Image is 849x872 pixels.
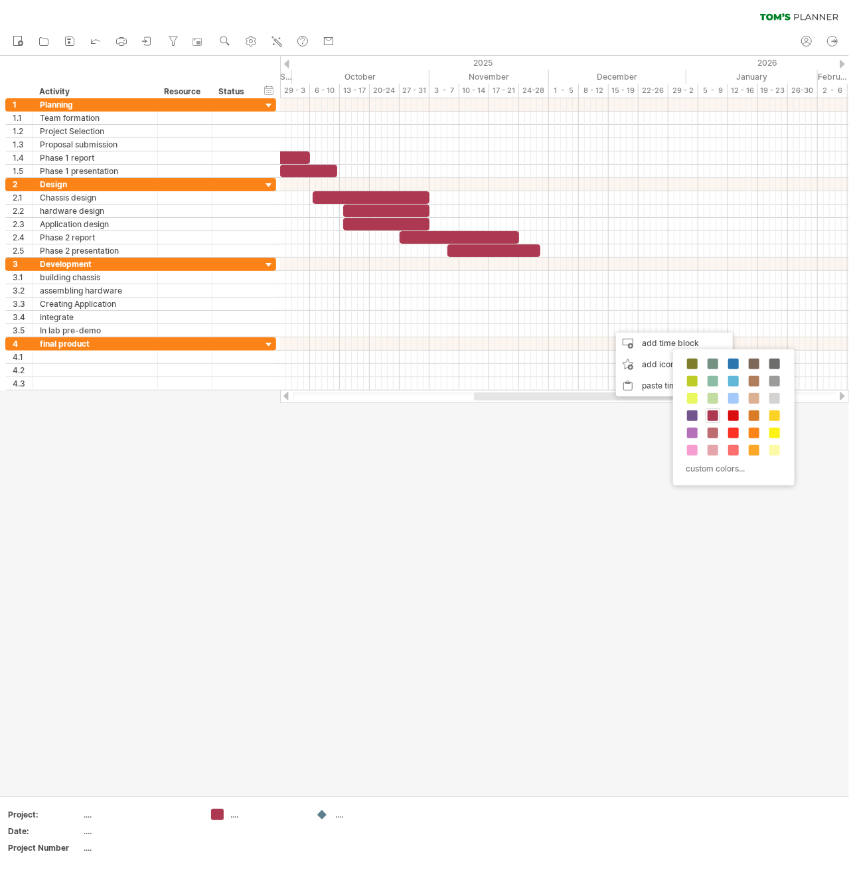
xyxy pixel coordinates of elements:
[40,271,151,284] div: building chassis
[13,351,33,363] div: 4.1
[40,258,151,270] div: Development
[40,112,151,124] div: Team formation
[13,377,33,390] div: 4.3
[400,84,429,98] div: 27 - 31
[40,178,151,191] div: Design
[686,70,818,84] div: January 2026
[40,244,151,257] div: Phase 2 presentation
[616,333,733,354] div: add time block
[639,84,668,98] div: 22-26
[13,178,33,191] div: 2
[40,151,151,164] div: Phase 1 report
[668,84,698,98] div: 29 - 2
[13,151,33,164] div: 1.4
[218,85,248,98] div: Status
[519,84,549,98] div: 24-28
[680,460,784,478] div: custom colors...
[429,70,549,84] div: November 2025
[13,205,33,217] div: 2.2
[292,70,429,84] div: October 2025
[8,809,81,820] div: Project:
[40,125,151,137] div: Project Selection
[13,298,33,310] div: 3.3
[13,258,33,270] div: 3
[13,165,33,177] div: 1.5
[310,84,340,98] div: 6 - 10
[40,311,151,323] div: integrate
[40,231,151,244] div: Phase 2 report
[13,271,33,284] div: 3.1
[549,70,686,84] div: December 2025
[164,85,204,98] div: Resource
[818,84,848,98] div: 2 - 6
[40,298,151,310] div: Creating Application
[13,112,33,124] div: 1.1
[13,337,33,350] div: 4
[13,98,33,111] div: 1
[40,324,151,337] div: In lab pre-demo
[84,842,195,853] div: ....
[40,218,151,230] div: Application design
[698,84,728,98] div: 5 - 9
[13,191,33,204] div: 2.1
[13,231,33,244] div: 2.4
[40,284,151,297] div: assembling hardware
[549,84,579,98] div: 1 - 5
[39,85,150,98] div: Activity
[13,324,33,337] div: 3.5
[370,84,400,98] div: 20-24
[13,218,33,230] div: 2.3
[13,311,33,323] div: 3.4
[459,84,489,98] div: 10 - 14
[728,84,758,98] div: 12 - 16
[609,84,639,98] div: 15 - 19
[429,84,459,98] div: 3 - 7
[40,98,151,111] div: Planning
[84,809,195,820] div: ....
[40,205,151,217] div: hardware design
[335,809,408,820] div: ....
[579,84,609,98] div: 8 - 12
[40,337,151,350] div: final product
[40,191,151,204] div: Chassis design
[230,809,303,820] div: ....
[616,354,733,375] div: add icon
[40,165,151,177] div: Phase 1 presentation
[8,842,81,853] div: Project Number
[788,84,818,98] div: 26-30
[340,84,370,98] div: 13 - 17
[758,84,788,98] div: 19 - 23
[40,138,151,151] div: Proposal submission
[8,826,81,837] div: Date:
[13,138,33,151] div: 1.3
[13,364,33,377] div: 4.2
[280,84,310,98] div: 29 - 3
[616,375,733,396] div: paste time block/icon
[13,125,33,137] div: 1.2
[84,826,195,837] div: ....
[13,244,33,257] div: 2.5
[13,284,33,297] div: 3.2
[489,84,519,98] div: 17 - 21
